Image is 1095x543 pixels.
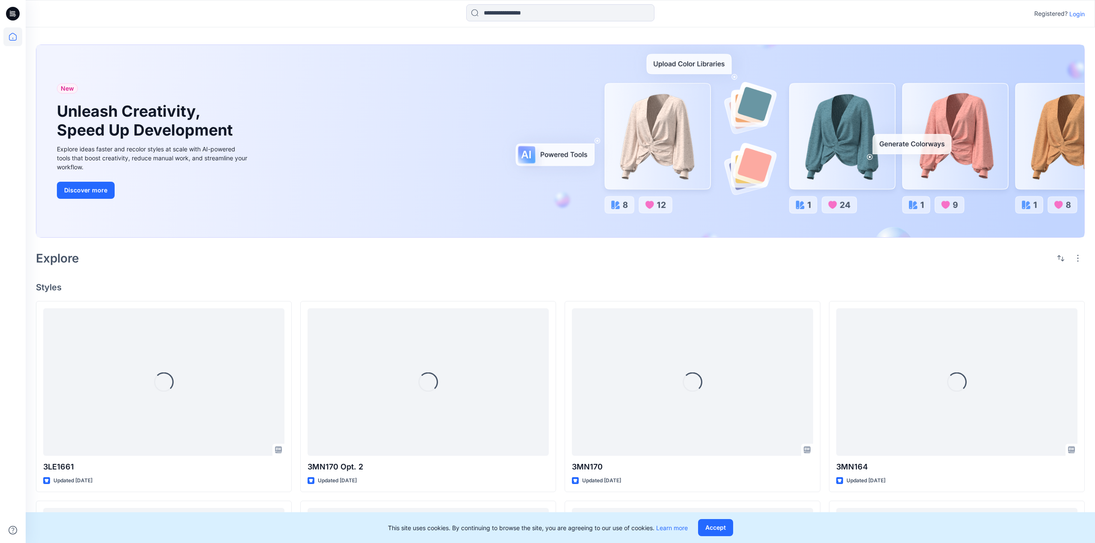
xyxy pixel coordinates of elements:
p: 3MN170 [572,461,813,473]
a: Learn more [656,524,688,531]
p: Updated [DATE] [53,476,92,485]
button: Accept [698,519,733,536]
h2: Explore [36,251,79,265]
p: Login [1069,9,1085,18]
p: 3MN170 Opt. 2 [308,461,549,473]
a: Discover more [57,182,249,199]
button: Discover more [57,182,115,199]
p: Updated [DATE] [846,476,885,485]
p: Updated [DATE] [318,476,357,485]
span: New [61,83,74,94]
h4: Styles [36,282,1085,292]
p: 3MN164 [836,461,1077,473]
p: This site uses cookies. By continuing to browse the site, you are agreeing to our use of cookies. [388,523,688,532]
div: Explore ideas faster and recolor styles at scale with AI-powered tools that boost creativity, red... [57,145,249,171]
p: Registered? [1034,9,1068,19]
p: Updated [DATE] [582,476,621,485]
p: 3LE1661 [43,461,284,473]
h1: Unleash Creativity, Speed Up Development [57,102,237,139]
